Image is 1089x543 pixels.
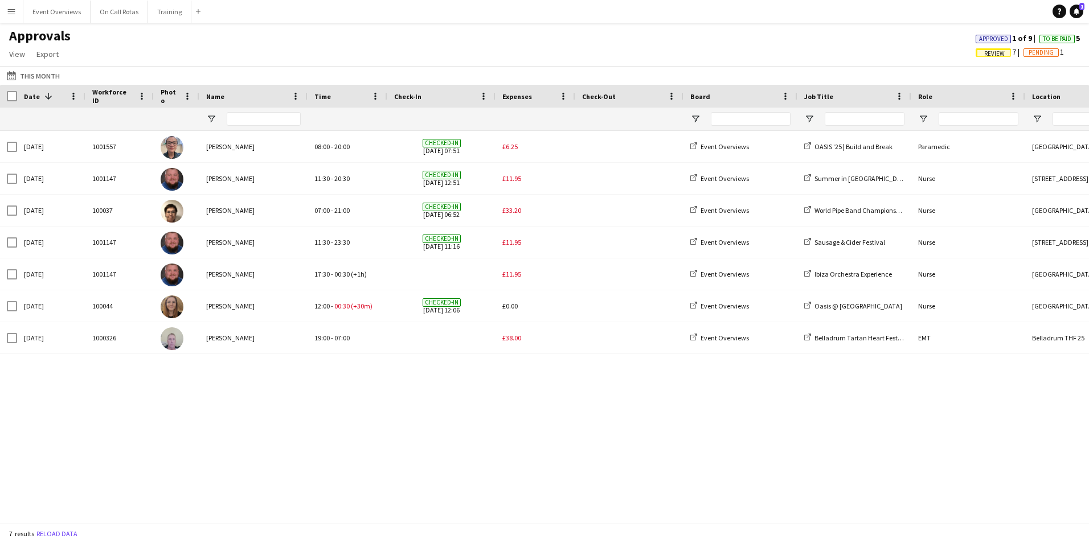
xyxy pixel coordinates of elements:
input: Name Filter Input [227,112,301,126]
span: - [331,334,333,342]
a: Belladrum Tartan Heart Festival 2025 [804,334,923,342]
span: Board [690,92,710,101]
span: 12:00 [314,302,330,310]
span: 1 [1024,47,1064,57]
button: On Call Rotas [91,1,148,23]
span: 5 [1039,33,1080,43]
span: (+30m) [351,302,372,310]
span: 23:30 [334,238,350,246]
span: Date [24,92,40,101]
span: [DATE] 07:51 [394,131,489,162]
a: Summer in [GEOGRAPHIC_DATA] [804,174,911,183]
span: View [9,49,25,59]
img: Catherine Knight [161,136,183,159]
div: Nurse [911,195,1025,226]
span: - [331,270,333,278]
span: Oasis @ [GEOGRAPHIC_DATA] [814,302,902,310]
span: Role [918,92,932,101]
span: £0.00 [502,302,518,310]
span: World Pipe Band Championships [814,206,908,215]
span: Event Overviews [701,206,749,215]
span: Checked-in [423,298,461,307]
div: 100037 [85,195,154,226]
a: Event Overviews [690,334,749,342]
span: Time [314,92,331,101]
div: [DATE] [17,290,85,322]
span: Checked-in [423,235,461,243]
span: [DATE] 12:06 [394,290,489,322]
span: 20:30 [334,174,350,183]
span: Review [984,50,1005,57]
span: 00:30 [334,270,350,278]
span: Approved [979,35,1008,43]
span: Event Overviews [701,238,749,246]
button: Open Filter Menu [918,114,928,124]
div: [DATE] [17,322,85,353]
div: Nurse [911,258,1025,290]
div: 1001147 [85,163,154,194]
span: - [331,302,333,310]
div: 1001147 [85,227,154,258]
span: 1 [1079,3,1084,10]
span: Expenses [502,92,532,101]
a: Export [32,47,63,61]
span: OASIS '25 | Build and Break [814,142,893,151]
span: 08:00 [314,142,330,151]
img: Shelby Lynch [161,295,183,318]
span: £33.20 [502,206,521,215]
span: Export [36,49,59,59]
span: Checked-in [423,171,461,179]
button: Open Filter Menu [1032,114,1042,124]
span: 00:30 [334,302,350,310]
span: Check-Out [582,92,616,101]
button: Open Filter Menu [206,114,216,124]
a: Oasis @ [GEOGRAPHIC_DATA] [804,302,902,310]
div: Paramedic [911,131,1025,162]
a: Event Overviews [690,142,749,151]
span: 19:00 [314,334,330,342]
div: 100044 [85,290,154,322]
span: Event Overviews [701,334,749,342]
div: [DATE] [17,227,85,258]
button: Open Filter Menu [690,114,701,124]
img: William Rae [161,168,183,191]
span: - [331,238,333,246]
button: Event Overviews [23,1,91,23]
a: Ibiza Orchestra Experience [804,270,892,278]
span: £11.95 [502,174,521,183]
span: (+1h) [351,270,367,278]
a: Event Overviews [690,238,749,246]
span: 11:30 [314,238,330,246]
div: [PERSON_NAME] [199,131,308,162]
img: William Rae [161,264,183,286]
a: Sausage & Cider Festival [804,238,885,246]
span: Name [206,92,224,101]
div: [DATE] [17,195,85,226]
a: Event Overviews [690,206,749,215]
div: Nurse [911,227,1025,258]
a: World Pipe Band Championships [804,206,908,215]
span: Check-In [394,92,421,101]
span: [DATE] 06:52 [394,195,489,226]
button: Reload data [34,528,80,540]
img: alex Clark [161,327,183,350]
div: [PERSON_NAME] [199,227,308,258]
button: Training [148,1,191,23]
div: [DATE] [17,131,85,162]
div: [PERSON_NAME] [199,322,308,353]
div: [DATE] [17,258,85,290]
span: Event Overviews [701,174,749,183]
span: 1 of 9 [976,33,1039,43]
span: Event Overviews [701,142,749,151]
span: 21:00 [334,206,350,215]
span: Summer in [GEOGRAPHIC_DATA] [814,174,911,183]
span: To Be Paid [1043,35,1071,43]
span: Workforce ID [92,88,133,105]
button: Open Filter Menu [804,114,814,124]
span: Checked-in [423,203,461,211]
span: 17:30 [314,270,330,278]
div: EMT [911,322,1025,353]
div: [PERSON_NAME] [199,258,308,290]
div: [PERSON_NAME] [199,195,308,226]
img: Susan Burn [161,200,183,223]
